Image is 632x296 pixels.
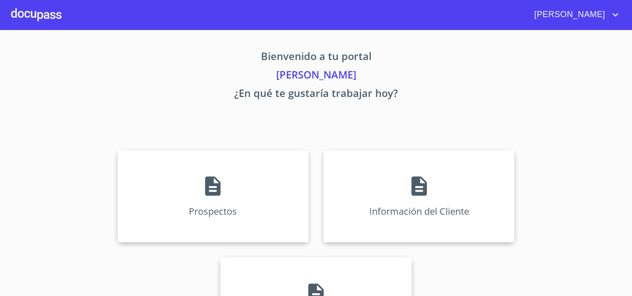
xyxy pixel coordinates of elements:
[527,7,621,22] button: account of current user
[527,7,610,22] span: [PERSON_NAME]
[31,85,601,104] p: ¿En qué te gustaría trabajar hoy?
[189,205,237,217] p: Prospectos
[31,67,601,85] p: [PERSON_NAME]
[31,48,601,67] p: Bienvenido a tu portal
[369,205,469,217] p: Información del Cliente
